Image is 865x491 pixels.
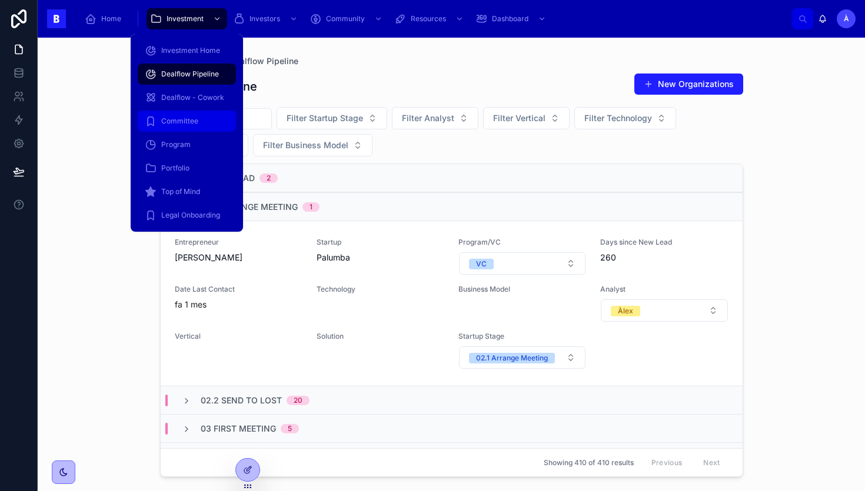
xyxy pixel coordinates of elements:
[161,116,198,126] span: Committee
[600,238,728,247] span: Days since New Lead
[600,252,728,263] span: 260
[138,64,236,85] a: Dealflow Pipeline
[138,181,236,202] a: Top of Mind
[138,111,236,132] a: Committee
[288,424,292,433] div: 5
[249,14,280,24] span: Investors
[201,395,282,406] span: 02.2 Send To Lost
[138,134,236,155] a: Program
[317,252,444,263] span: Palumba
[175,299,207,310] p: fa 1 mes
[161,221,743,386] a: Entrepreneur[PERSON_NAME]StartupPalumbaProgram/VCSelect ButtonDays since New Lead260Date Last Con...
[317,238,444,247] span: Startup
[601,299,727,322] button: Select Button
[459,346,585,369] button: Select Button
[476,353,548,363] div: 02.1 Arrange Meeting
[175,252,302,263] span: [PERSON_NAME]
[472,8,552,29] a: Dashboard
[611,305,640,316] button: Unselect ALEX
[544,458,634,467] span: Showing 410 of 410 results
[493,112,545,124] span: Filter Vertical
[161,69,219,79] span: Dealflow Pipeline
[47,9,66,28] img: App logo
[458,238,586,247] span: Program/VC
[326,14,365,24] span: Community
[411,14,446,24] span: Resources
[253,134,372,156] button: Select Button
[600,285,728,294] span: Analyst
[147,8,227,29] a: Investment
[584,112,652,124] span: Filter Technology
[161,93,224,102] span: Dealflow - Cowork
[267,173,271,183] div: 2
[138,40,236,61] a: Investment Home
[138,205,236,226] a: Legal Onboarding
[391,8,470,29] a: Resources
[229,8,304,29] a: Investors
[175,285,302,294] span: Date Last Contact
[229,55,298,67] a: Dealflow Pipeline
[618,306,633,316] div: Àlex
[175,238,302,247] span: Entrepreneur
[306,8,388,29] a: Community
[175,332,302,341] span: Vertical
[263,139,348,151] span: Filter Business Model
[317,285,444,294] span: Technology
[294,396,302,405] div: 20
[476,259,487,269] div: VC
[201,423,276,435] span: 03 First Meeting
[161,46,220,55] span: Investment Home
[81,8,129,29] a: Home
[402,112,454,124] span: Filter Analyst
[75,6,792,32] div: scrollable content
[167,14,204,24] span: Investment
[101,14,121,24] span: Home
[492,14,528,24] span: Dashboard
[459,252,585,275] button: Select Button
[634,74,743,95] button: New Organizations
[138,158,236,179] a: Portfolio
[201,201,298,213] span: 02.1 Arrange Meeting
[458,332,586,341] span: Startup Stage
[574,107,676,129] button: Select Button
[287,112,363,124] span: Filter Startup Stage
[392,107,478,129] button: Select Button
[317,332,444,341] span: Solution
[138,87,236,108] a: Dealflow - Cowork
[483,107,570,129] button: Select Button
[458,285,586,294] span: Business Model
[310,202,312,212] div: 1
[161,163,189,173] span: Portfolio
[161,211,220,220] span: Legal Onboarding
[161,140,191,149] span: Program
[161,187,200,196] span: Top of Mind
[277,107,387,129] button: Select Button
[844,14,849,24] span: À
